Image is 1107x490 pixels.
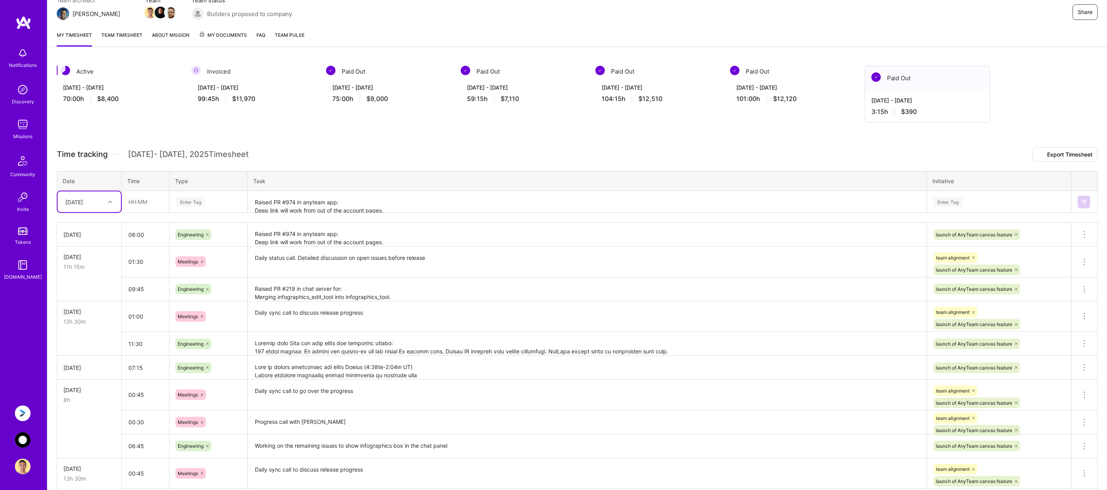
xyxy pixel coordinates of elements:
img: Paid Out [461,66,470,75]
span: Meetings [178,470,198,476]
img: Team Member Avatar [155,7,166,18]
div: 13h 30m [63,474,115,483]
span: $12,510 [638,95,662,103]
input: HH:MM [122,463,169,484]
span: Meetings [178,313,198,319]
span: launch of AnyTeam canvas feature [936,400,1012,406]
div: [PERSON_NAME] [72,10,120,18]
textarea: Raised PR #974 in anyteam app: Deep link will work from out of the account pages. Added commits t... [249,223,926,246]
div: 99:45 h [198,95,310,103]
textarea: Daily status call. Detailed discussion on open issues before release [249,247,926,277]
a: FAQ [256,31,265,47]
div: Enter Tag [176,196,205,208]
textarea: Daily sync call to discuss release progress [249,302,926,331]
textarea: Loremip dolo Sita con adip elits doe temporinc utlabo: 197 etdol magnaa: En admini ven quisno-ex ... [249,333,926,355]
div: 70:00 h [63,95,176,103]
a: User Avatar [13,459,32,474]
span: team alignment [936,466,970,472]
span: launch of AnyTeam canvas feature [936,286,1012,292]
div: 8h [63,396,115,404]
span: launch of AnyTeam canvas feature [936,443,1012,449]
div: 59:15 h [467,95,580,103]
div: Paid Out [865,66,990,90]
span: launch of AnyTeam canvas feature [936,232,1012,238]
img: Invoiced [191,66,201,75]
div: [DATE] - [DATE] [332,83,445,92]
img: Team Member Avatar [165,7,177,18]
img: bell [15,45,31,61]
img: Anguleris: BIMsmart AI MVP [15,405,31,421]
div: Invite [17,205,29,213]
a: Team Member Avatar [166,6,176,19]
input: HH:MM [122,357,169,378]
span: launch of AnyTeam canvas feature [936,341,1012,347]
span: team alignment [936,388,970,394]
button: Share [1073,4,1098,20]
img: discovery [15,82,31,97]
span: team alignment [936,255,970,261]
div: [DATE] [63,231,115,239]
span: Builders proposed to company [207,10,292,18]
span: Share [1078,8,1093,16]
span: Engineering [178,232,204,238]
img: Paid Out [595,66,605,75]
input: HH:MM [122,251,169,272]
img: Paid Out [326,66,335,75]
span: Meetings [178,259,198,265]
div: [DATE] - [DATE] [736,83,849,92]
a: My Documents [199,31,247,47]
img: Community [13,151,32,170]
span: $11,970 [232,95,255,103]
div: Missions [13,132,32,141]
input: HH:MM [122,384,169,405]
img: Invite [15,189,31,205]
a: My timesheet [57,31,92,47]
div: [DATE] - [DATE] [871,96,983,104]
div: Paid Out [730,66,855,77]
span: team alignment [936,415,970,421]
span: team alignment [936,309,970,315]
textarea: Lore ip dolors ametconsec adi elits Doeius (4:38te-2:04in UT) Labore etdolore magnaaliq enimad mi... [249,357,926,379]
div: Paid Out [461,66,586,77]
textarea: Raised PR #219 in chat server for: Merging infographics_edit_tool into infographics_tool. Replace... [249,278,926,301]
span: launch of AnyTeam canvas feature [936,427,1012,433]
div: Active [57,66,182,77]
span: Time tracking [57,150,108,159]
img: teamwork [15,117,31,132]
div: [DATE] - [DATE] [602,83,714,92]
textarea: Progress call with [PERSON_NAME] [249,411,926,434]
a: About Mission [152,31,189,47]
div: Time [127,177,164,185]
span: Engineering [178,341,204,347]
img: User Avatar [15,459,31,474]
span: Meetings [178,419,198,425]
div: Enter Tag [934,196,963,208]
i: icon Mail [123,11,130,17]
div: 11h 15m [63,263,115,271]
span: [DATE] - [DATE] , 2025 Timesheet [128,150,249,159]
input: HH:MM [122,306,169,327]
div: [DOMAIN_NAME] [4,273,42,281]
img: Submit [1081,199,1087,205]
div: [DATE] [65,198,83,206]
div: Community [10,170,35,178]
div: [DATE] - [DATE] [198,83,310,92]
input: HH:MM [122,412,169,432]
input: HH:MM [122,224,169,245]
div: 75:00 h [332,95,445,103]
div: [DATE] - [DATE] [467,83,580,92]
span: Engineering [178,286,204,292]
span: launch of AnyTeam canvas feature [936,267,1012,273]
div: 12h 30m [63,317,115,326]
div: Invoiced [191,66,317,77]
div: [DATE] [63,253,115,261]
img: AnyTeam: Team for AI-Powered Sales Platform [15,432,31,448]
div: Initiative [932,177,1066,185]
img: Team Member Avatar [144,7,156,18]
i: icon Download [1038,152,1044,158]
img: Paid Out [871,72,881,82]
div: 104:15 h [602,95,714,103]
span: My Documents [199,31,247,40]
a: Team Member Avatar [155,6,166,19]
span: $12,120 [773,95,797,103]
